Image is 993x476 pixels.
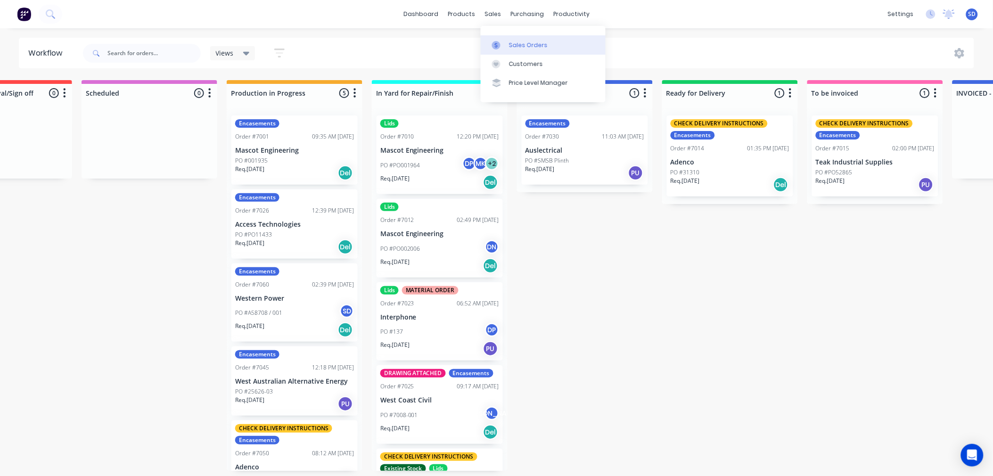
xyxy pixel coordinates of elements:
div: Lids [429,464,448,473]
div: 01:35 PM [DATE] [747,144,789,153]
p: PO #PO001964 [380,161,420,170]
p: Req. [DATE] [380,258,410,266]
div: LidsMATERIAL ORDEROrder #702306:52 AM [DATE]InterphonePO #137DPReq.[DATE]PU [377,282,503,361]
div: Encasements [235,350,279,359]
p: Req. [DATE] [235,322,264,330]
div: EncasementsOrder #704512:18 PM [DATE]West Australian Alternative EnergyPO #25626-03Req.[DATE]PU [231,346,358,416]
p: PO #31310 [671,168,700,177]
div: purchasing [506,7,549,21]
div: Del [483,425,498,440]
div: EncasementsOrder #706002:39 PM [DATE]Western PowerPO #A58708 / 001SDReq.[DATE]Del [231,263,358,342]
p: West Australian Alternative Energy [235,378,354,386]
div: CHECK DELIVERY INSTRUCTIONSEncasementsOrder #701401:35 PM [DATE]AdencoPO #31310Req.[DATE]Del [667,115,793,197]
a: dashboard [399,7,443,21]
div: Order #7015 [816,144,850,153]
div: Order #7001 [235,132,269,141]
div: DN [485,240,499,254]
div: Order #7010 [380,132,414,141]
div: CHECK DELIVERY INSTRUCTIONSEncasementsOrder #701502:00 PM [DATE]Teak Industrial SuppliesPO #PO528... [812,115,938,197]
p: Req. [DATE] [525,165,555,173]
div: Customers [509,60,543,68]
div: Order #7060 [235,280,269,289]
div: CHECK DELIVERY INSTRUCTIONS [380,452,477,461]
p: Adenco [235,463,354,471]
a: Customers [481,55,606,74]
div: Encasements [235,436,279,444]
p: Req. [DATE] [235,165,264,173]
div: Del [338,239,353,254]
div: 12:20 PM [DATE] [457,132,499,141]
p: Adenco [671,158,789,166]
div: MATERIAL ORDER [402,286,459,295]
div: Encasements [235,267,279,276]
p: PO #PO11433 [235,230,272,239]
div: PU [483,341,498,356]
div: Order #7012 [380,216,414,224]
div: EncasementsOrder #700109:35 AM [DATE]Mascot EngineeringPO #001935Req.[DATE]Del [231,115,358,185]
p: PO #25626-03 [235,387,273,396]
div: Order #7014 [671,144,705,153]
div: Encasements [671,131,715,140]
div: Encasements [449,369,493,378]
p: West Coast Civil [380,396,499,404]
a: Price Level Manager [481,74,606,92]
img: Factory [17,7,31,21]
div: DRAWING ATTACHEDEncasementsOrder #702509:17 AM [DATE]West Coast CivilPO #7008-001[PERSON_NAME]Req... [377,365,503,444]
div: Encasements [235,193,279,202]
div: + 2 [485,156,499,171]
div: LidsOrder #701012:20 PM [DATE]Mascot EngineeringPO #PO001964DPMK+2Req.[DATE]Del [377,115,503,194]
p: Req. [DATE] [671,177,700,185]
p: Req. [DATE] [816,177,845,185]
div: Lids [380,286,399,295]
div: Order #7023 [380,299,414,308]
div: Price Level Manager [509,79,568,87]
p: Teak Industrial Supplies [816,158,935,166]
div: DP [462,156,476,171]
div: Del [338,165,353,181]
div: Del [483,175,498,190]
div: 11:03 AM [DATE] [602,132,644,141]
p: PO #137 [380,328,403,336]
p: Access Technologies [235,221,354,229]
a: Sales Orders [481,35,606,54]
div: PU [338,396,353,411]
p: PO #PO002006 [380,245,420,253]
div: settings [883,7,919,21]
div: EncasementsOrder #703011:03 AM [DATE]AuslectricalPO #SMSB PlinthReq.[DATE]PU [522,115,648,185]
div: Order #7050 [235,449,269,458]
span: SD [968,10,976,18]
div: Lids [380,203,399,211]
div: EncasementsOrder #702612:39 PM [DATE]Access TechnologiesPO #PO11433Req.[DATE]Del [231,189,358,259]
p: Req. [DATE] [380,341,410,349]
p: PO #A58708 / 001 [235,309,282,317]
p: Req. [DATE] [380,174,410,183]
p: Req. [DATE] [235,239,264,247]
div: 02:00 PM [DATE] [893,144,935,153]
div: sales [480,7,506,21]
div: Lids [380,119,399,128]
div: [PERSON_NAME] [485,406,499,420]
p: Mascot Engineering [380,147,499,155]
div: SD [340,304,354,318]
div: Sales Orders [509,41,548,49]
div: Order #7045 [235,363,269,372]
div: 02:39 PM [DATE] [312,280,354,289]
div: Del [338,322,353,337]
p: Req. [DATE] [235,396,264,404]
p: Interphone [380,313,499,321]
div: 12:39 PM [DATE] [312,206,354,215]
div: DRAWING ATTACHED [380,369,446,378]
div: MK [474,156,488,171]
div: Encasements [235,119,279,128]
div: 09:35 AM [DATE] [312,132,354,141]
div: 08:12 AM [DATE] [312,449,354,458]
div: products [443,7,480,21]
div: Order #7030 [525,132,559,141]
p: Auslectrical [525,147,644,155]
div: Order #7025 [380,382,414,391]
p: Mascot Engineering [380,230,499,238]
div: 12:18 PM [DATE] [312,363,354,372]
p: PO #001935 [235,156,268,165]
span: Views [216,48,234,58]
div: Workflow [28,48,67,59]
